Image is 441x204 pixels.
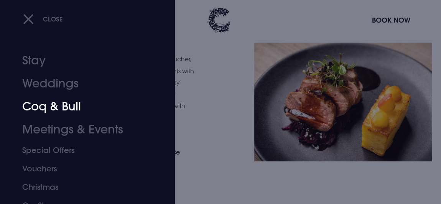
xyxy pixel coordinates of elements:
[23,11,63,27] button: Close
[22,95,142,118] a: Coq & Bull
[22,118,142,141] a: Meetings & Events
[22,49,142,72] a: Stay
[22,72,142,95] a: Weddings
[22,178,142,196] a: Christmas
[22,160,142,178] a: Vouchers
[43,15,63,23] span: Close
[22,141,142,160] a: Special Offers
